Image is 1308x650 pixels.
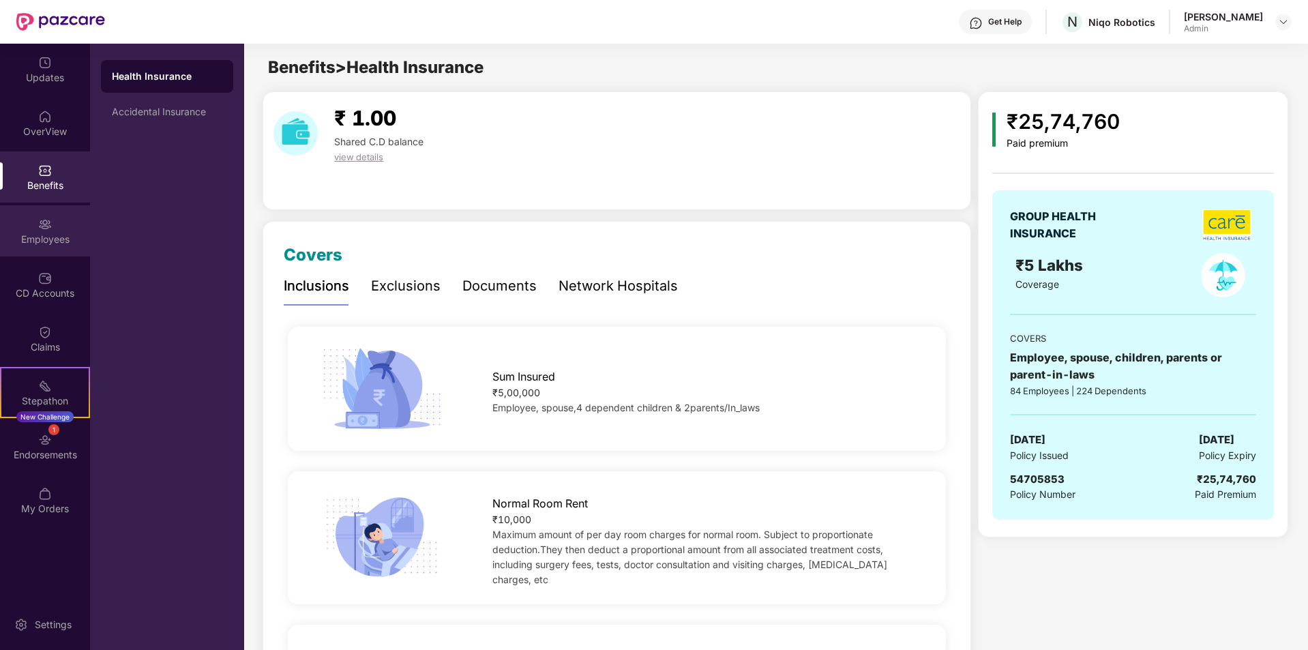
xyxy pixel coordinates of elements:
img: svg+xml;base64,PHN2ZyBpZD0iU2V0dGluZy0yMHgyMCIgeG1sbnM9Imh0dHA6Ly93d3cudzMub3JnLzIwMDAvc3ZnIiB3aW... [14,618,28,632]
img: svg+xml;base64,PHN2ZyBpZD0iQ0RfQWNjb3VudHMiIGRhdGEtbmFtZT0iQ0QgQWNjb3VudHMiIHhtbG5zPSJodHRwOi8vd3... [38,271,52,285]
div: Admin [1184,23,1263,34]
img: svg+xml;base64,PHN2ZyBpZD0iRW1wbG95ZWVzIiB4bWxucz0iaHR0cDovL3d3dy53My5vcmcvMjAwMC9zdmciIHdpZHRoPS... [38,218,52,231]
img: svg+xml;base64,PHN2ZyBpZD0iRHJvcGRvd24tMzJ4MzIiIHhtbG5zPSJodHRwOi8vd3d3LnczLm9yZy8yMDAwL3N2ZyIgd2... [1278,16,1289,27]
div: Documents [462,276,537,297]
div: [PERSON_NAME] [1184,10,1263,23]
img: icon [317,344,446,434]
span: ₹5 Lakhs [1015,256,1087,274]
div: Inclusions [284,276,349,297]
div: ₹5,00,000 [492,385,917,400]
div: Paid premium [1007,138,1120,149]
img: svg+xml;base64,PHN2ZyBpZD0iQmVuZWZpdHMiIHhtbG5zPSJodHRwOi8vd3d3LnczLm9yZy8yMDAwL3N2ZyIgd2lkdGg9Ij... [38,164,52,177]
div: ₹25,74,760 [1007,106,1120,138]
span: N [1067,14,1077,30]
span: [DATE] [1199,432,1234,448]
div: 1 [48,424,59,435]
img: svg+xml;base64,PHN2ZyB4bWxucz0iaHR0cDovL3d3dy53My5vcmcvMjAwMC9zdmciIHdpZHRoPSIyMSIgaGVpZ2h0PSIyMC... [38,379,52,393]
img: svg+xml;base64,PHN2ZyBpZD0iRW5kb3JzZW1lbnRzIiB4bWxucz0iaHR0cDovL3d3dy53My5vcmcvMjAwMC9zdmciIHdpZH... [38,433,52,447]
div: Settings [31,618,76,632]
img: svg+xml;base64,PHN2ZyBpZD0iVXBkYXRlZCIgeG1sbnM9Imh0dHA6Ly93d3cudzMub3JnLzIwMDAvc3ZnIiB3aWR0aD0iMj... [38,56,52,70]
div: ₹25,74,760 [1197,471,1256,488]
img: svg+xml;base64,PHN2ZyBpZD0iSGVscC0zMngzMiIgeG1sbnM9Imh0dHA6Ly93d3cudzMub3JnLzIwMDAvc3ZnIiB3aWR0aD... [969,16,983,30]
div: ₹10,000 [492,512,917,527]
div: Get Help [988,16,1022,27]
span: Paid Premium [1195,487,1256,502]
span: Normal Room Rent [492,495,588,512]
span: Employee, spouse,4 dependent children & 2parents/In_laws [492,402,760,413]
span: Covers [284,245,342,265]
span: view details [334,151,383,162]
div: Network Hospitals [559,276,678,297]
img: policyIcon [1201,253,1245,297]
span: Policy Number [1010,488,1075,500]
span: ₹ 1.00 [334,106,396,130]
span: 54705853 [1010,473,1065,486]
span: Maximum amount of per day room charges for normal room. Subject to proportionate deduction.They t... [492,529,887,585]
img: svg+xml;base64,PHN2ZyBpZD0iTXlfT3JkZXJzIiBkYXRhLW5hbWU9Ik15IE9yZGVycyIgeG1sbnM9Imh0dHA6Ly93d3cudz... [38,487,52,501]
div: Niqo Robotics [1088,16,1155,29]
span: Benefits > Health Insurance [268,57,484,77]
span: Shared C.D balance [334,136,423,147]
span: Policy Issued [1010,448,1069,463]
img: insurerLogo [1202,209,1251,241]
span: [DATE] [1010,432,1045,448]
span: Coverage [1015,278,1059,290]
div: Exclusions [371,276,441,297]
div: Stepathon [1,394,89,408]
div: Health Insurance [112,70,222,83]
img: svg+xml;base64,PHN2ZyBpZD0iQ2xhaW0iIHhtbG5zPSJodHRwOi8vd3d3LnczLm9yZy8yMDAwL3N2ZyIgd2lkdGg9IjIwIi... [38,325,52,339]
span: Policy Expiry [1199,448,1256,463]
img: svg+xml;base64,PHN2ZyBpZD0iSG9tZSIgeG1sbnM9Imh0dHA6Ly93d3cudzMub3JnLzIwMDAvc3ZnIiB3aWR0aD0iMjAiIG... [38,110,52,123]
img: icon [992,113,996,147]
div: Accidental Insurance [112,106,222,117]
div: New Challenge [16,411,74,422]
span: Sum Insured [492,368,555,385]
div: GROUP HEALTH INSURANCE [1010,208,1129,242]
div: 84 Employees | 224 Dependents [1010,384,1255,398]
div: Employee, spouse, children, parents or parent-in-laws [1010,349,1255,383]
img: download [273,111,318,156]
img: New Pazcare Logo [16,13,105,31]
div: COVERS [1010,331,1255,345]
img: icon [317,492,446,582]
